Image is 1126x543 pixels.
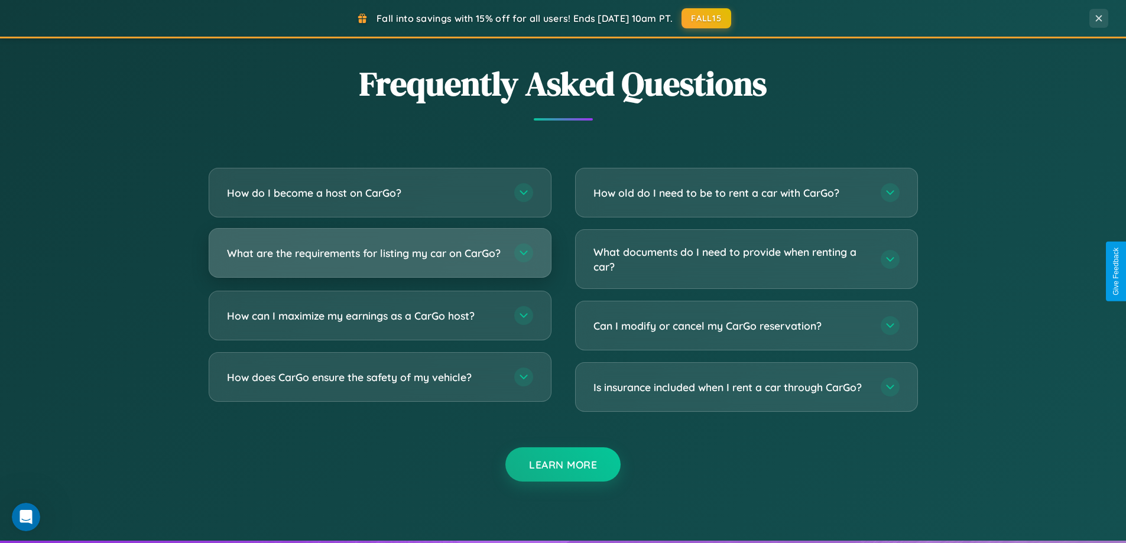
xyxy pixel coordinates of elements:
h3: What documents do I need to provide when renting a car? [593,245,869,274]
iframe: Intercom live chat [12,503,40,531]
h3: How old do I need to be to rent a car with CarGo? [593,186,869,200]
h3: Is insurance included when I rent a car through CarGo? [593,380,869,395]
h3: How does CarGo ensure the safety of my vehicle? [227,370,502,385]
h3: Can I modify or cancel my CarGo reservation? [593,318,869,333]
span: Fall into savings with 15% off for all users! Ends [DATE] 10am PT. [377,12,673,24]
h3: How can I maximize my earnings as a CarGo host? [227,308,502,323]
h2: Frequently Asked Questions [209,61,918,106]
button: Learn More [505,447,621,482]
div: Give Feedback [1112,248,1120,295]
button: FALL15 [682,8,731,28]
h3: How do I become a host on CarGo? [227,186,502,200]
h3: What are the requirements for listing my car on CarGo? [227,246,502,261]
